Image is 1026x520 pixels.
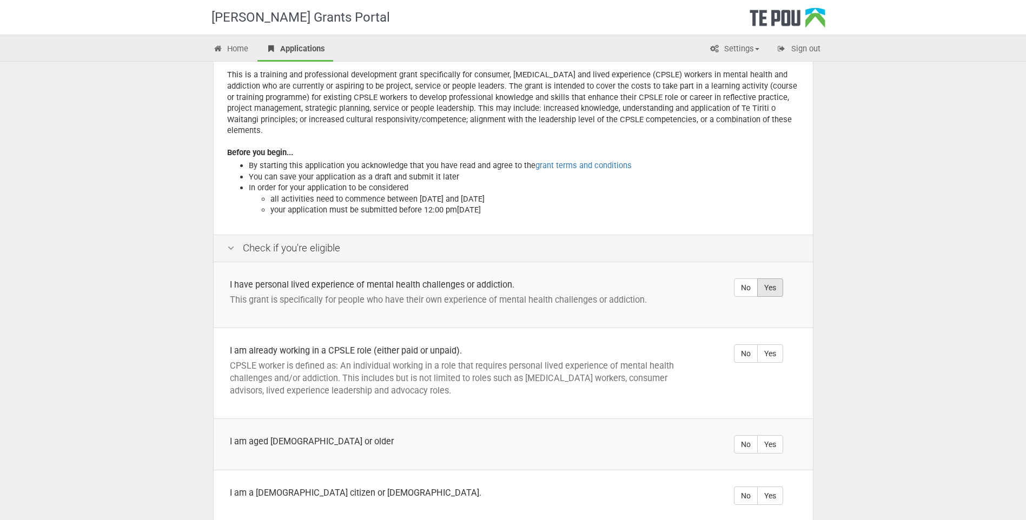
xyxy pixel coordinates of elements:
p: CPSLE worker is defined as: An individual working in a role that requires personal lived experien... [230,359,689,397]
div: I am a [DEMOGRAPHIC_DATA] citizen or [DEMOGRAPHIC_DATA]. [230,486,689,499]
li: your application must be submitted before 12:00 pm[DATE] [270,204,799,216]
a: Home [205,38,257,62]
div: I have personal lived experience of mental health challenges or addiction. [230,278,689,291]
p: This is a training and professional development grant specifically for consumer, [MEDICAL_DATA] a... [227,69,799,136]
li: You can save your application as a draft and submit it later [249,171,799,183]
div: Te Pou Logo [750,8,825,35]
label: No [734,435,758,454]
div: Check if you're eligible [214,235,813,262]
li: In order for your application to be considered [249,182,799,216]
label: Yes [757,344,783,363]
a: Applications [257,38,333,62]
label: No [734,486,758,505]
a: Sign out [769,38,829,62]
label: No [734,344,758,363]
li: all activities need to commence between [DATE] and [DATE] [270,194,799,205]
li: By starting this application you acknowledge that you have read and agree to the [249,160,799,171]
a: Settings [701,38,767,62]
a: grant terms and conditions [535,161,632,170]
b: Before you begin... [227,148,293,157]
label: Yes [757,278,783,297]
div: I am aged [DEMOGRAPHIC_DATA] or older [230,435,689,448]
label: No [734,278,758,297]
p: This grant is specifically for people who have their own experience of mental health challenges o... [230,294,689,306]
label: Yes [757,435,783,454]
label: Yes [757,486,783,505]
div: I am already working in a CPSLE role (either paid or unpaid). [230,344,689,357]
